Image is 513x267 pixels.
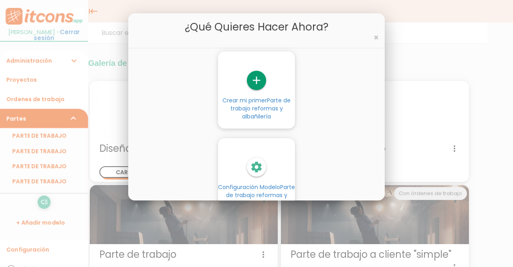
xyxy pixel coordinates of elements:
[374,34,379,42] button: Close
[218,183,295,208] span: Configuración Modelo
[226,183,295,208] span: Parte de trabajo reformas y albañilería
[247,158,266,177] i: settings
[134,19,379,34] h5: ¿Qué quieres hacer ahora?
[374,32,379,44] span: ×
[230,97,291,121] span: Parte de trabajo reformas y albañilería
[222,97,291,121] span: Crear mi primer
[247,71,266,90] i: add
